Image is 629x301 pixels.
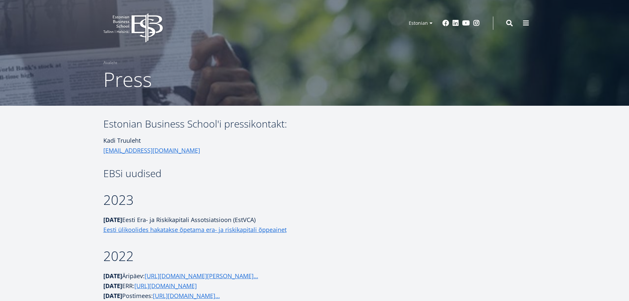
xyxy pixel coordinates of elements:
strong: [DATE] [103,292,122,300]
a: Eesti ülikoolides hakatakse õpetama era- ja riskikapitali õppeainet [103,225,287,235]
a: [URL][DOMAIN_NAME]… [153,291,220,301]
a: Avaleht [103,59,117,66]
h1: Kadi Truuleht [103,135,381,155]
a: [URL][DOMAIN_NAME][PERSON_NAME]… [145,271,258,281]
a: Instagram [473,20,480,26]
a: Youtube [462,20,470,26]
strong: [DATE] [103,272,122,280]
p: Äripäev: [103,271,381,281]
p: Postimees: [103,291,381,301]
a: Linkedin [452,20,459,26]
strong: [DATE] [103,216,122,224]
h3: Estonian Business School'i pressikontakt: [103,119,381,129]
p: Eesti Era- ja Riskikapitali Assotsiatsioon (EstVCA) [103,215,381,235]
p: ERR: [103,281,381,291]
h3: EBSi uudised [103,169,381,178]
h2: 2022 [103,248,381,264]
h2: 2023 [103,192,381,208]
strong: [DATE] [103,282,122,290]
a: [EMAIL_ADDRESS][DOMAIN_NAME] [103,145,200,155]
span: Press [103,66,152,93]
a: Facebook [442,20,449,26]
a: [URL][DOMAIN_NAME] [134,281,197,291]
